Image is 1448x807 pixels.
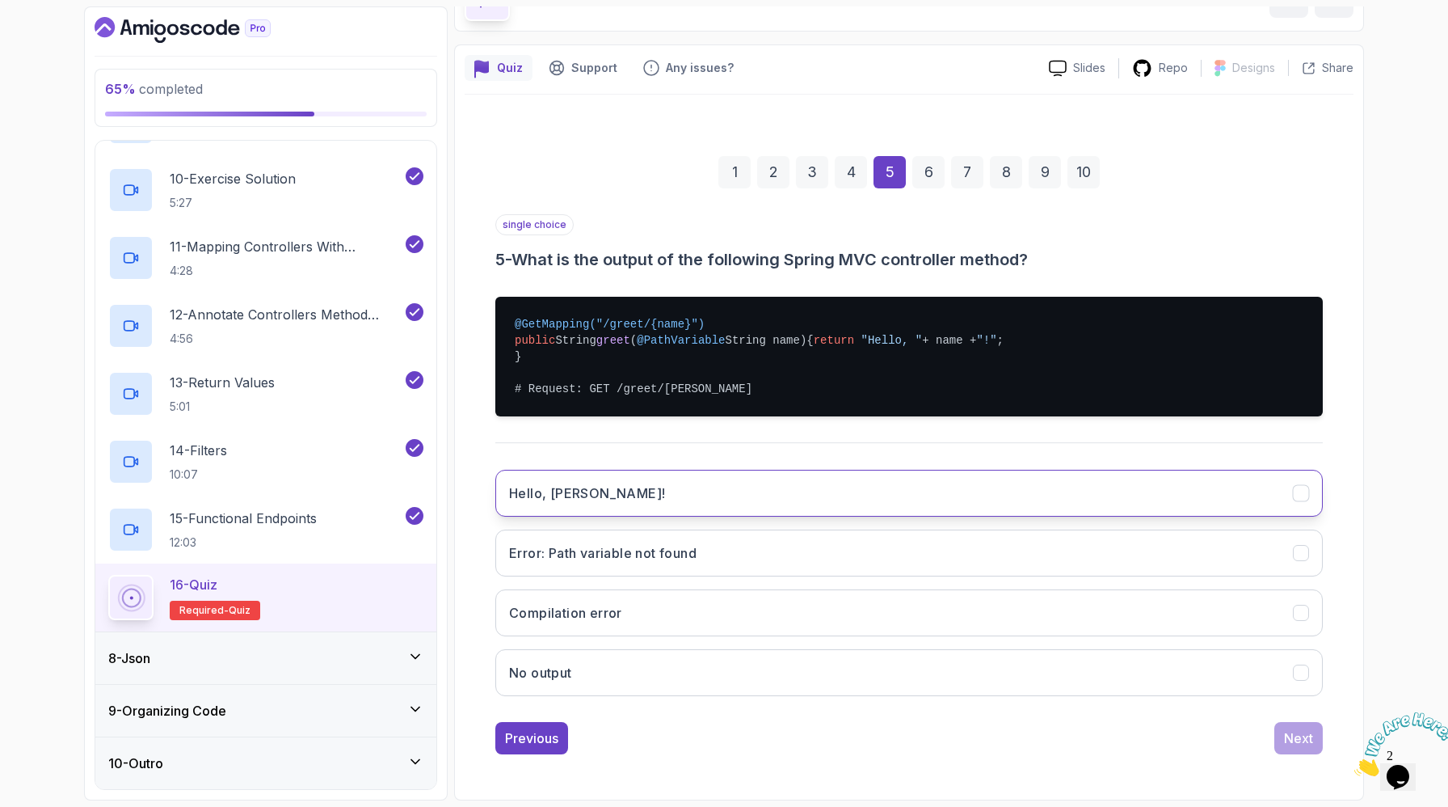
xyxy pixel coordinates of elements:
p: 12:03 [170,534,317,551]
div: 3 [796,156,828,188]
p: Support [571,60,617,76]
pre: String { + name + ; } # Request: GET /greet/[PERSON_NAME] [495,297,1323,416]
iframe: chat widget [1348,706,1448,783]
button: 10-Exercise Solution5:27 [108,167,423,213]
div: 8 [990,156,1022,188]
a: Dashboard [95,17,308,43]
div: 7 [951,156,983,188]
h3: 10 - Outro [108,754,163,773]
button: 8-Json [95,632,436,684]
span: @PathVariable [637,334,725,347]
p: 5:01 [170,399,275,415]
p: Share [1322,60,1353,76]
span: public [515,334,555,347]
span: Required- [179,604,229,617]
p: 4:56 [170,331,402,347]
p: 4:28 [170,263,402,279]
button: 12-Annotate Controllers Method Arguments4:56 [108,303,423,349]
div: 9 [1029,156,1061,188]
button: Hello, John! [495,470,1323,517]
a: Repo [1119,58,1201,78]
h3: 8 - Json [108,649,150,668]
p: Designs [1232,60,1275,76]
h3: Hello, [PERSON_NAME]! [509,484,665,503]
p: 15 - Functional Endpoints [170,509,317,528]
h3: Compilation error [509,603,622,623]
p: 13 - Return Values [170,373,275,392]
div: 4 [835,156,867,188]
span: @GetMapping("/greet/{name}") [515,318,705,331]
span: "!" [976,334,996,347]
button: 11-Mapping Controllers With @Requestmapping4:28 [108,235,423,281]
div: 2 [757,156,789,188]
button: Error: Path variable not found [495,530,1323,577]
p: 11 - Mapping Controllers With @Requestmapping [170,237,402,256]
button: 15-Functional Endpoints12:03 [108,507,423,552]
span: completed [105,81,203,97]
button: 14-Filters10:07 [108,439,423,484]
p: Repo [1159,60,1188,76]
span: return [814,334,854,347]
button: Share [1288,60,1353,76]
span: 2 [6,6,13,20]
span: "Hello, " [861,334,923,347]
button: Previous [495,722,568,754]
h3: Error: Path variable not found [509,543,697,563]
img: Chat attention grabber [6,6,107,70]
p: 10 - Exercise Solution [170,169,296,188]
p: 12 - Annotate Controllers Method Arguments [170,305,402,324]
button: 13-Return Values5:01 [108,371,423,416]
h3: No output [509,663,572,682]
p: 5:27 [170,195,296,211]
span: 65 % [105,81,136,97]
div: Previous [505,729,558,748]
h3: 9 - Organizing Code [108,701,226,720]
div: 1 [718,156,751,188]
p: 10:07 [170,467,227,483]
button: No output [495,649,1323,696]
button: Next [1274,722,1323,754]
p: 14 - Filters [170,441,227,460]
span: greet [596,334,630,347]
p: Slides [1073,60,1105,76]
span: ( String name) [630,334,806,347]
button: Support button [539,55,627,81]
div: 6 [912,156,945,188]
button: 10-Outro [95,737,436,789]
button: Feedback button [633,55,743,81]
button: quiz button [465,55,532,81]
div: 10 [1067,156,1100,188]
button: Compilation error [495,589,1323,636]
button: 9-Organizing Code [95,685,436,737]
button: 16-QuizRequired-quiz [108,575,423,620]
p: single choice [495,214,574,235]
div: Next [1284,729,1313,748]
div: 5 [873,156,906,188]
p: Quiz [497,60,523,76]
span: quiz [229,604,250,617]
p: 16 - Quiz [170,575,217,594]
a: Slides [1036,60,1118,77]
p: Any issues? [666,60,734,76]
h3: 5 - What is the output of the following Spring MVC controller method? [495,248,1323,271]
